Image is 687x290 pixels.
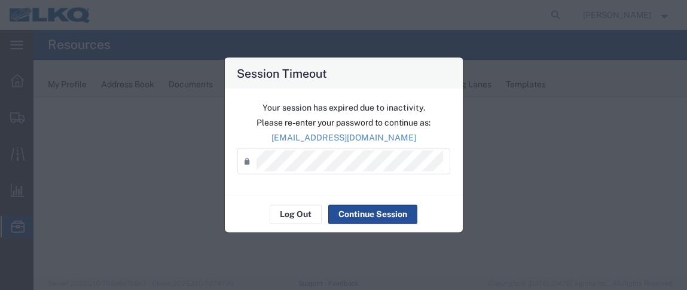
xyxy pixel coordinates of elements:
[237,64,327,81] h4: Session Timeout
[237,131,450,144] p: [EMAIL_ADDRESS][DOMAIN_NAME]
[237,116,450,129] p: Please re-enter your password to continue as:
[237,101,450,114] p: Your session has expired due to inactivity.
[328,204,417,224] button: Continue Session
[270,204,322,224] button: Log Out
